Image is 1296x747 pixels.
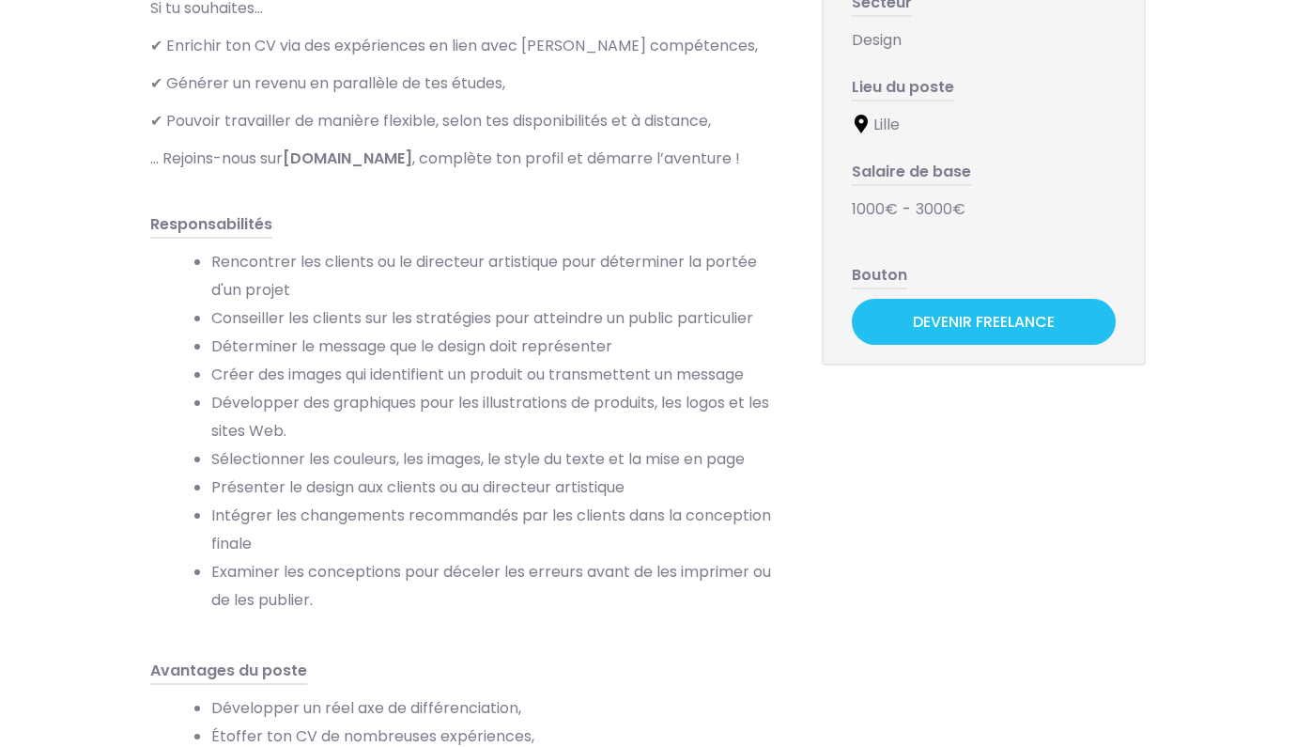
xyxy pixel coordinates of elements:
li: Déterminer le message que le design doit représenter [211,333,784,361]
p: ✔ Enrichir ton CV via des expériences en lien avec [PERSON_NAME] compétences, [150,32,784,60]
span: Bouton [852,264,907,289]
li: Créer des images qui identifient un produit ou transmettent un message [211,361,784,389]
li: Intégrer les changements recommandés par les clients dans la conception finale [211,502,784,558]
li: Conseiller les clients sur les stratégies pour atteindre un public particulier [211,304,784,333]
strong: [DOMAIN_NAME] [283,148,412,169]
li: Sélectionner les couleurs, les images, le style du texte et la mise en page [211,445,784,474]
span: Avantages du poste [150,660,307,685]
div: Lille [852,111,1116,139]
span: Responsabilités [150,213,272,239]
li: Rencontrer les clients ou le directeur artistique pour déterminer la portée d'un projet [211,248,784,304]
span: Salaire de base [852,161,971,186]
p: ✔ Pouvoir travailler de manière flexible, selon tes disponibilités et à distance, [150,107,784,135]
li: Développer un réel axe de différenciation, [211,694,784,723]
span: Lieu du poste [852,76,954,101]
li: Développer des graphiques pour les illustrations de produits, les logos et les sites Web. [211,389,784,445]
a: Devenir Freelance [852,299,1116,345]
li: Examiner les conceptions pour déceler les erreurs avant de les imprimer ou de les publier. [211,558,784,615]
div: 1000€ 3000€ [852,195,1116,224]
span: - [903,198,911,220]
p: … Rejoins-nous sur , complète ton profil et démarre l’aventure ! [150,145,784,173]
p: ✔ Générer un revenu en parallèle de tes études, [150,70,784,98]
li: Présenter le design aux clients ou au directeur artistique [211,474,784,502]
div: Design [852,26,1116,54]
